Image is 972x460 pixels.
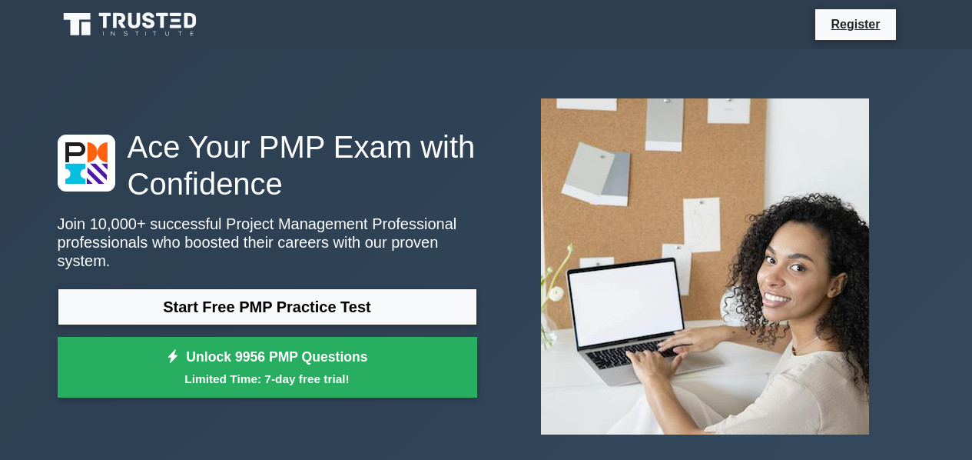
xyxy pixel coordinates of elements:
[58,288,477,325] a: Start Free PMP Practice Test
[58,215,477,270] p: Join 10,000+ successful Project Management Professional professionals who boosted their careers w...
[821,15,889,34] a: Register
[58,128,477,202] h1: Ace Your PMP Exam with Confidence
[58,337,477,398] a: Unlock 9956 PMP QuestionsLimited Time: 7-day free trial!
[77,370,458,388] small: Limited Time: 7-day free trial!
